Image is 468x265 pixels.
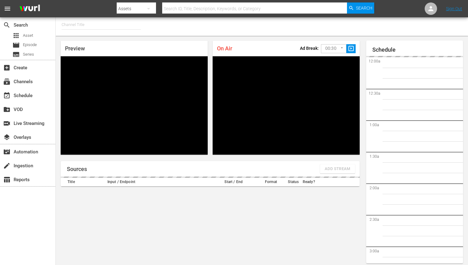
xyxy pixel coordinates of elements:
span: slideshow_sharp [348,45,355,52]
span: Schedule [3,92,11,99]
th: Title [61,178,106,186]
span: Create [3,64,11,71]
span: Overlays [3,134,11,141]
p: Ad Break: [300,46,319,51]
span: Channels [3,78,11,85]
button: Search [347,2,374,14]
h1: Schedule [372,47,463,53]
th: Input / Endpoint [106,178,211,186]
span: Episode [12,41,20,49]
span: Asset [23,32,33,39]
span: Live Streaming [3,120,11,127]
div: Video Player [213,56,360,155]
span: menu [4,5,11,12]
th: Status [286,178,301,186]
th: Ready? [301,178,317,186]
span: On Air [217,45,232,52]
span: Search [3,21,11,29]
span: Series [12,51,20,58]
span: Search [356,2,372,14]
span: Series [23,51,34,58]
span: VOD [3,106,11,113]
img: ans4CAIJ8jUAAAAAAAAAAAAAAAAAAAAAAAAgQb4GAAAAAAAAAAAAAAAAAAAAAAAAJMjXAAAAAAAAAAAAAAAAAAAAAAAAgAT5G... [15,2,45,16]
span: Reports [3,176,11,183]
span: Asset [12,32,20,39]
h1: Sources [67,166,87,172]
div: 00:30 [321,43,346,54]
span: Automation [3,148,11,156]
span: Ingestion [3,162,11,169]
th: Start / End [211,178,256,186]
span: Episode [23,42,37,48]
a: Sign Out [446,6,462,11]
th: Format [256,178,286,186]
span: Preview [65,45,85,52]
div: Video Player [61,56,208,155]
